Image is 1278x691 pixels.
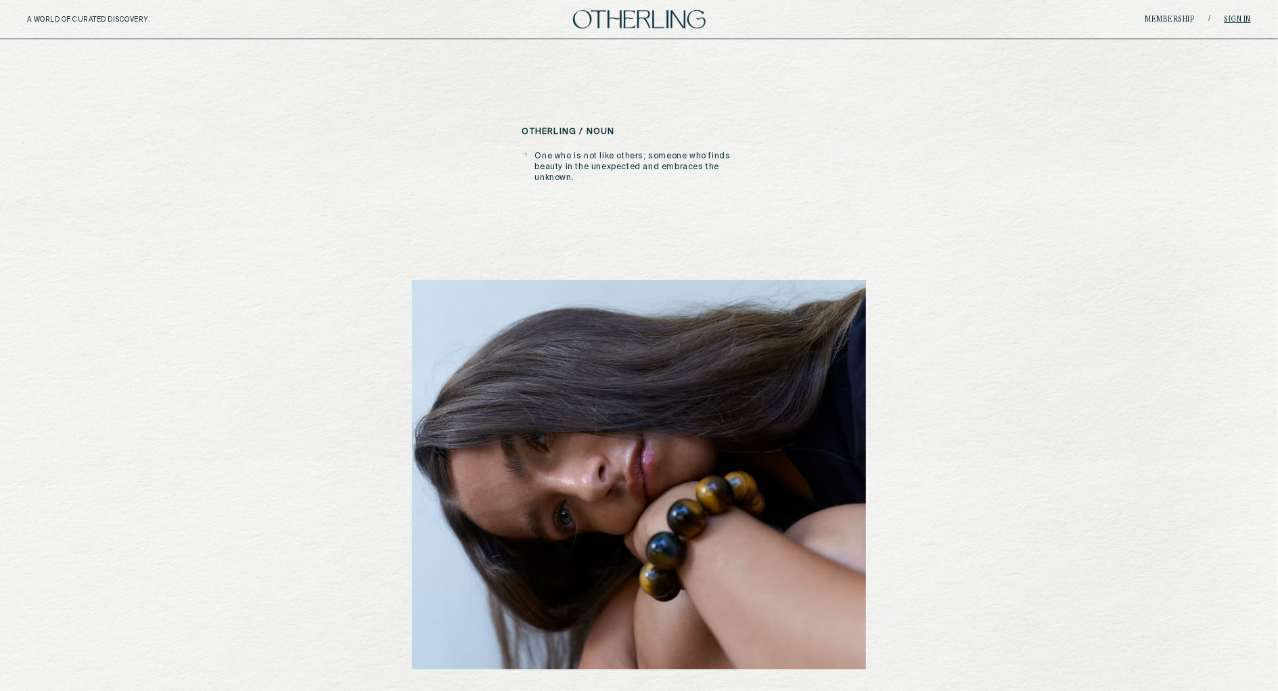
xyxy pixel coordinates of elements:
[573,10,706,28] img: logo
[412,280,866,669] img: image
[1225,16,1252,24] a: Sign in
[27,16,209,24] h5: A WORLD OF CURATED DISCOVERY.
[1145,16,1195,24] a: Membership
[522,127,615,137] h5: otherling / noun
[535,151,756,183] p: One who is not like others; someone who finds beauty in the unexpected and embraces the unknown.
[1209,14,1211,24] span: /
